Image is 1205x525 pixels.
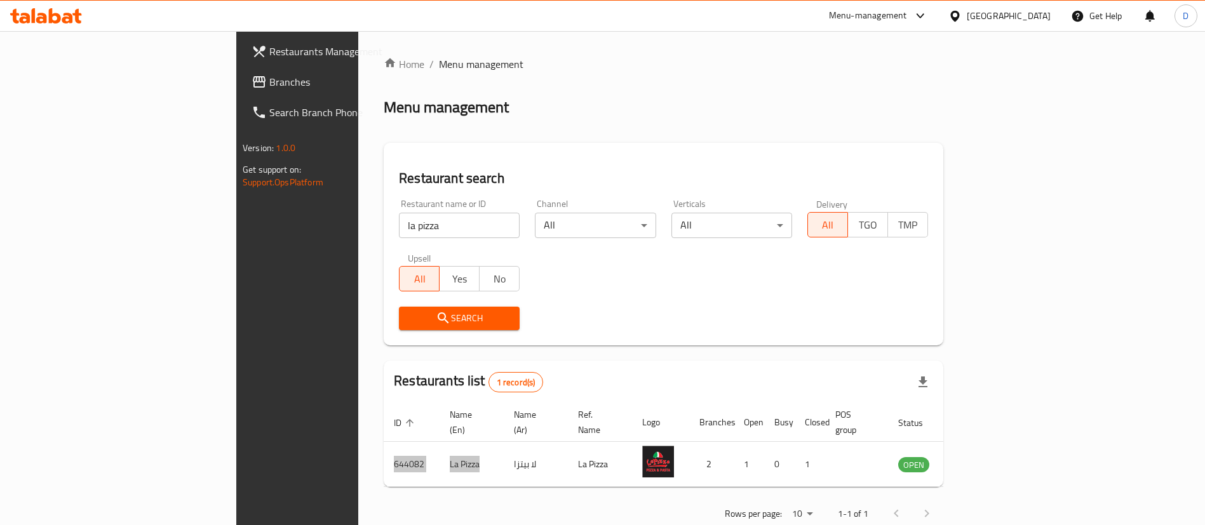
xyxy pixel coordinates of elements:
a: Search Branch Phone [241,97,438,128]
h2: Restaurants list [394,371,543,392]
div: Rows per page: [787,505,818,524]
div: Total records count [488,372,544,392]
button: All [807,212,848,237]
td: La Pizza [568,442,632,487]
span: Search [409,310,509,326]
button: Yes [439,266,480,291]
span: Branches [269,74,427,90]
td: 1 [795,442,825,487]
th: Open [734,403,764,442]
td: 0 [764,442,795,487]
span: TGO [853,216,883,234]
span: Search Branch Phone [269,105,427,120]
th: Logo [632,403,689,442]
input: Search for restaurant name or ID.. [399,213,520,238]
span: ID [394,415,418,430]
span: Menu management [439,56,523,72]
h2: Restaurant search [399,169,928,188]
span: Ref. Name [578,407,617,437]
button: Search [399,307,520,330]
span: Name (En) [450,407,488,437]
span: All [813,216,843,234]
div: All [671,213,792,238]
h2: Menu management [384,97,509,117]
a: Restaurants Management [241,36,438,67]
p: 1-1 of 1 [838,506,868,522]
th: Closed [795,403,825,442]
span: 1 record(s) [489,376,543,389]
span: Yes [445,270,475,288]
span: OPEN [898,458,929,472]
div: [GEOGRAPHIC_DATA] [967,9,1051,23]
a: Branches [241,67,438,97]
div: OPEN [898,457,929,472]
th: Branches [689,403,734,442]
button: No [479,266,520,291]
td: La Pizza [440,442,504,487]
span: Version: [243,140,274,156]
span: D [1183,9,1188,23]
div: All [535,213,656,238]
span: POS group [835,407,873,437]
button: All [399,266,440,291]
span: All [405,270,434,288]
td: 2 [689,442,734,487]
span: TMP [893,216,923,234]
nav: breadcrumb [384,56,943,72]
th: Busy [764,403,795,442]
span: Name (Ar) [514,407,553,437]
button: TGO [847,212,888,237]
span: Restaurants Management [269,44,427,59]
div: Export file [908,367,938,397]
table: enhanced table [384,403,999,487]
td: لا بيتزا [504,442,568,487]
span: Get support on: [243,161,301,178]
label: Delivery [816,199,848,208]
img: La Pizza [642,446,674,477]
span: No [485,270,515,288]
td: 1 [734,442,764,487]
span: 1.0.0 [276,140,295,156]
p: Rows per page: [725,506,782,522]
a: Support.OpsPlatform [243,174,323,190]
label: Upsell [408,253,431,262]
span: Status [898,415,939,430]
button: TMP [887,212,928,237]
div: Menu-management [829,8,907,23]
